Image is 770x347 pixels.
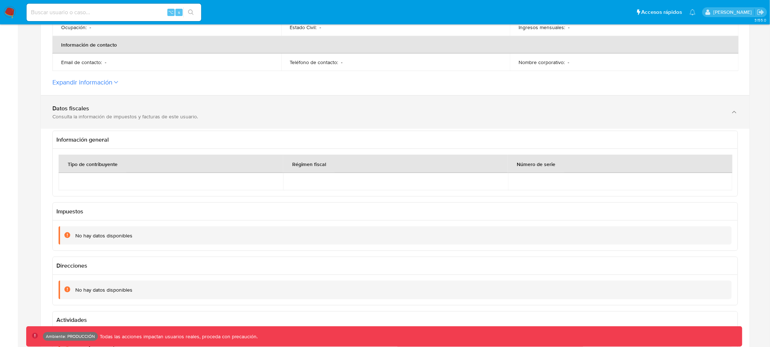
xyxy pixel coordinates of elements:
[713,9,754,16] p: yamil.zavala@mercadolibre.com
[178,9,180,16] span: s
[46,335,95,338] p: Ambiente: PRODUCCIÓN
[183,7,198,17] button: search-icon
[754,17,766,23] span: 3.155.0
[757,8,765,16] a: Salir
[168,9,174,16] span: ⌥
[690,9,696,15] a: Notificaciones
[98,333,258,340] p: Todas las acciones impactan usuarios reales, proceda con precaución.
[642,8,682,16] span: Accesos rápidos
[27,8,201,17] input: Buscar usuario o caso...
